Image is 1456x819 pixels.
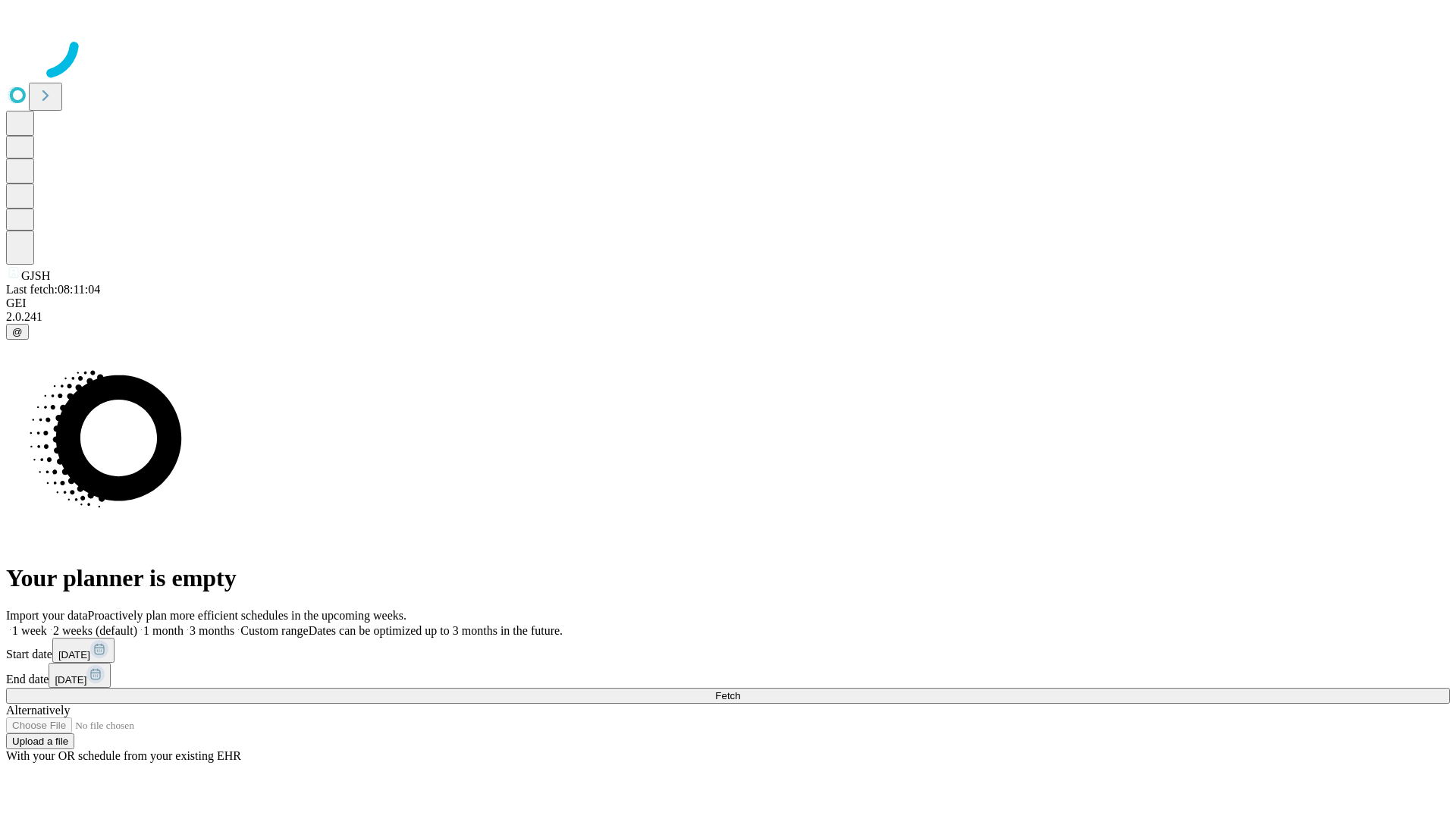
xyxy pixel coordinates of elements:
[58,649,90,661] span: [DATE]
[6,749,241,762] span: With your OR schedule from your existing EHR
[52,638,115,663] button: [DATE]
[190,624,234,637] span: 3 months
[6,283,100,296] span: Last fetch: 08:11:04
[53,624,137,637] span: 2 weeks (default)
[309,624,563,637] span: Dates can be optimized up to 3 months in the future.
[6,297,1450,310] div: GEI
[6,310,1450,324] div: 2.0.241
[12,326,23,337] span: @
[21,269,50,282] span: GJSH
[6,688,1450,704] button: Fetch
[143,624,184,637] span: 1 month
[6,609,88,622] span: Import your data
[6,733,74,749] button: Upload a file
[6,324,29,340] button: @
[6,564,1450,592] h1: Your planner is empty
[6,663,1450,688] div: End date
[6,704,70,717] span: Alternatively
[88,609,406,622] span: Proactively plan more efficient schedules in the upcoming weeks.
[12,624,47,637] span: 1 week
[6,638,1450,663] div: Start date
[240,624,308,637] span: Custom range
[55,674,86,686] span: [DATE]
[49,663,111,688] button: [DATE]
[715,690,740,701] span: Fetch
